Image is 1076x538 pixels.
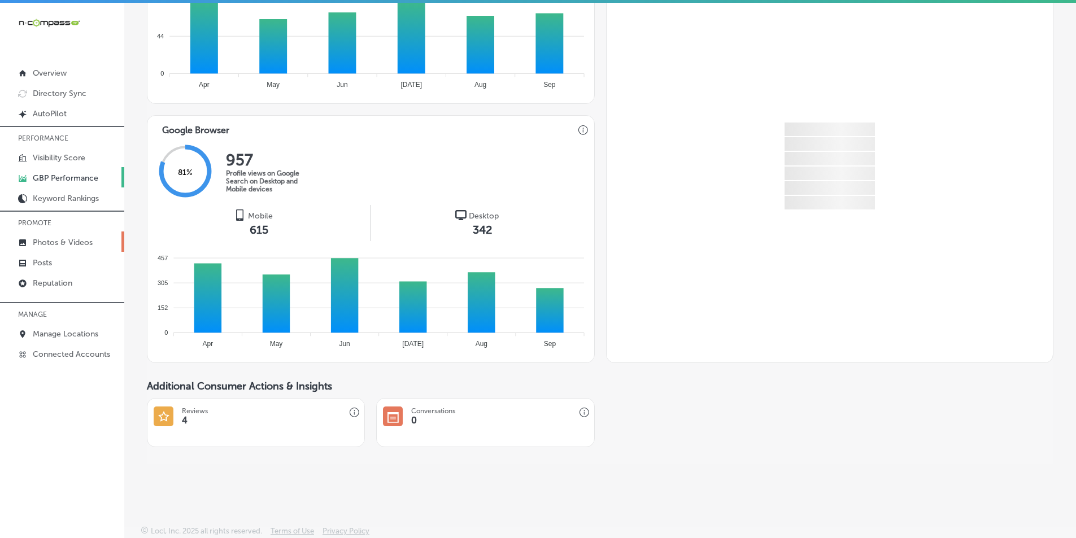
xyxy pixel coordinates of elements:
[33,194,99,203] p: Keyword Rankings
[158,304,168,311] tspan: 152
[337,81,347,89] tspan: Jun
[543,81,556,89] tspan: Sep
[226,169,316,193] p: Profile views on Google Search on Desktop and Mobile devices
[157,33,164,40] tspan: 44
[785,167,875,180] span: ‌
[411,415,417,426] h1: 0
[178,167,193,177] span: 81 %
[402,340,424,348] tspan: [DATE]
[151,527,262,535] p: Locl, Inc. 2025 all rights reserved.
[785,196,875,209] span: ‌
[785,152,875,165] span: ‌
[153,116,238,139] h3: Google Browser
[33,173,98,183] p: GBP Performance
[785,137,875,151] span: ‌
[203,340,214,348] tspan: Apr
[473,223,492,237] span: 342
[785,181,875,195] span: ‌
[158,279,168,286] tspan: 305
[182,407,208,415] h3: Reviews
[33,349,110,359] p: Connected Accounts
[270,340,283,348] tspan: May
[469,211,499,221] span: Desktop
[267,81,280,89] tspan: May
[147,380,332,392] span: Additional Consumer Actions & Insights
[400,81,422,89] tspan: [DATE]
[250,223,268,237] span: 615
[33,238,93,247] p: Photos & Videos
[234,209,246,221] img: logo
[33,153,85,163] p: Visibility Score
[33,278,72,288] p: Reputation
[33,329,98,339] p: Manage Locations
[785,123,875,136] span: ‌
[476,340,487,348] tspan: Aug
[455,209,467,221] img: logo
[199,81,210,89] tspan: Apr
[158,254,168,261] tspan: 457
[33,89,86,98] p: Directory Sync
[544,340,556,348] tspan: Sep
[226,151,316,169] h2: 957
[33,258,52,268] p: Posts
[339,340,350,348] tspan: Jun
[164,329,168,336] tspan: 0
[411,407,455,415] h3: Conversations
[160,70,164,77] tspan: 0
[474,81,486,89] tspan: Aug
[18,18,80,28] img: 660ab0bf-5cc7-4cb8-ba1c-48b5ae0f18e60NCTV_CLogo_TV_Black_-500x88.png
[182,415,188,426] h1: 4
[248,211,273,221] span: Mobile
[33,109,67,119] p: AutoPilot
[33,68,67,78] p: Overview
